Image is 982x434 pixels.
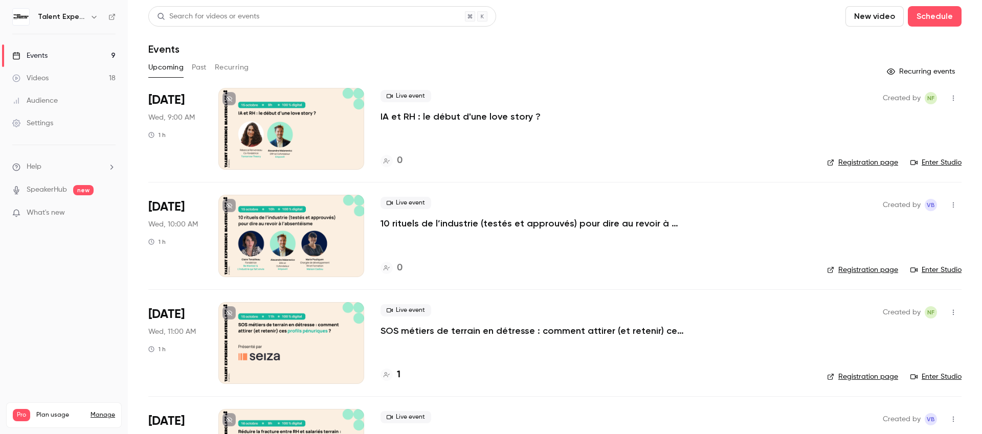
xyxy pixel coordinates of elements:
div: Audience [12,96,58,106]
div: 1 h [148,345,166,353]
span: VB [927,199,935,211]
span: [DATE] [148,92,185,108]
a: 10 rituels de l’industrie (testés et approuvés) pour dire au revoir à l’absentéisme [381,217,687,230]
div: Oct 15 Wed, 10:00 AM (Europe/Paris) [148,195,202,277]
button: Recurring events [882,63,962,80]
a: SOS métiers de terrain en détresse : comment attirer (et retenir) ces profils pénuriques ? [381,325,687,337]
span: Live event [381,411,431,423]
h1: Events [148,43,180,55]
button: Past [192,59,207,76]
button: Schedule [908,6,962,27]
h4: 1 [397,368,400,382]
span: What's new [27,208,65,218]
h4: 0 [397,154,403,168]
span: Plan usage [36,411,84,419]
span: Created by [883,92,921,104]
span: Live event [381,304,431,316]
div: Oct 15 Wed, 11:00 AM (Europe/Paris) [148,302,202,384]
a: 1 [381,368,400,382]
span: Wed, 10:00 AM [148,219,198,230]
div: 1 h [148,238,166,246]
span: Created by [883,199,921,211]
div: Settings [12,118,53,128]
span: Help [27,162,41,172]
img: Talent Experience Masterclass [13,9,29,25]
span: Wed, 9:00 AM [148,112,195,123]
a: SpeakerHub [27,185,67,195]
a: Enter Studio [910,372,962,382]
span: Pro [13,409,30,421]
button: Upcoming [148,59,184,76]
span: VB [927,413,935,425]
span: [DATE] [148,413,185,429]
span: Created by [883,413,921,425]
span: Live event [381,90,431,102]
iframe: Noticeable Trigger [103,209,116,218]
a: 0 [381,154,403,168]
a: IA et RH : le début d'une love story ? [381,110,541,123]
div: Search for videos or events [157,11,259,22]
span: Created by [883,306,921,318]
a: Registration page [827,157,898,168]
div: Events [12,51,48,61]
span: Live event [381,197,431,209]
a: Enter Studio [910,157,962,168]
a: Registration page [827,372,898,382]
div: Oct 15 Wed, 9:00 AM (Europe/Paris) [148,88,202,170]
button: New video [845,6,904,27]
a: 0 [381,261,403,275]
span: Noémie Forcella [925,92,937,104]
a: Registration page [827,265,898,275]
span: [DATE] [148,306,185,323]
span: NF [927,92,934,104]
a: Manage [91,411,115,419]
div: Videos [12,73,49,83]
span: Wed, 11:00 AM [148,327,196,337]
span: new [73,185,94,195]
span: Noémie Forcella [925,306,937,318]
h6: Talent Experience Masterclass [38,12,86,22]
span: NF [927,306,934,318]
span: [DATE] [148,199,185,215]
h4: 0 [397,261,403,275]
button: Recurring [215,59,249,76]
span: Victoire Baba [925,199,937,211]
a: Enter Studio [910,265,962,275]
span: Victoire Baba [925,413,937,425]
li: help-dropdown-opener [12,162,116,172]
div: 1 h [148,131,166,139]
